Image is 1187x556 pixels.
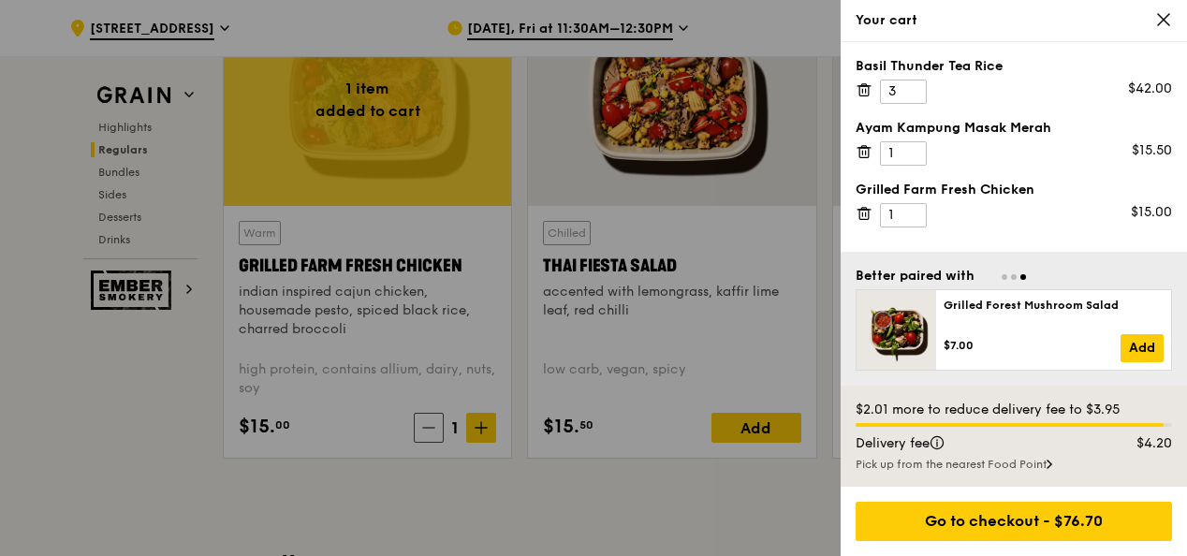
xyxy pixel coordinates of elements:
[944,298,1164,313] div: Grilled Forest Mushroom Salad
[856,401,1172,419] div: $2.01 more to reduce delivery fee to $3.95
[856,11,1172,30] div: Your cart
[856,267,975,285] div: Better paired with
[856,457,1172,472] div: Pick up from the nearest Food Point
[856,57,1172,76] div: Basil Thunder Tea Rice
[856,181,1172,199] div: Grilled Farm Fresh Chicken
[844,434,1099,453] div: Delivery fee
[1011,274,1017,280] span: Go to slide 2
[1002,274,1007,280] span: Go to slide 1
[856,502,1172,541] div: Go to checkout - $76.70
[944,338,1121,353] div: $7.00
[1131,203,1172,222] div: $15.00
[1020,274,1026,280] span: Go to slide 3
[1121,334,1164,362] a: Add
[856,119,1172,138] div: Ayam Kampung Masak Merah
[1099,434,1184,453] div: $4.20
[1132,141,1172,160] div: $15.50
[1128,80,1172,98] div: $42.00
